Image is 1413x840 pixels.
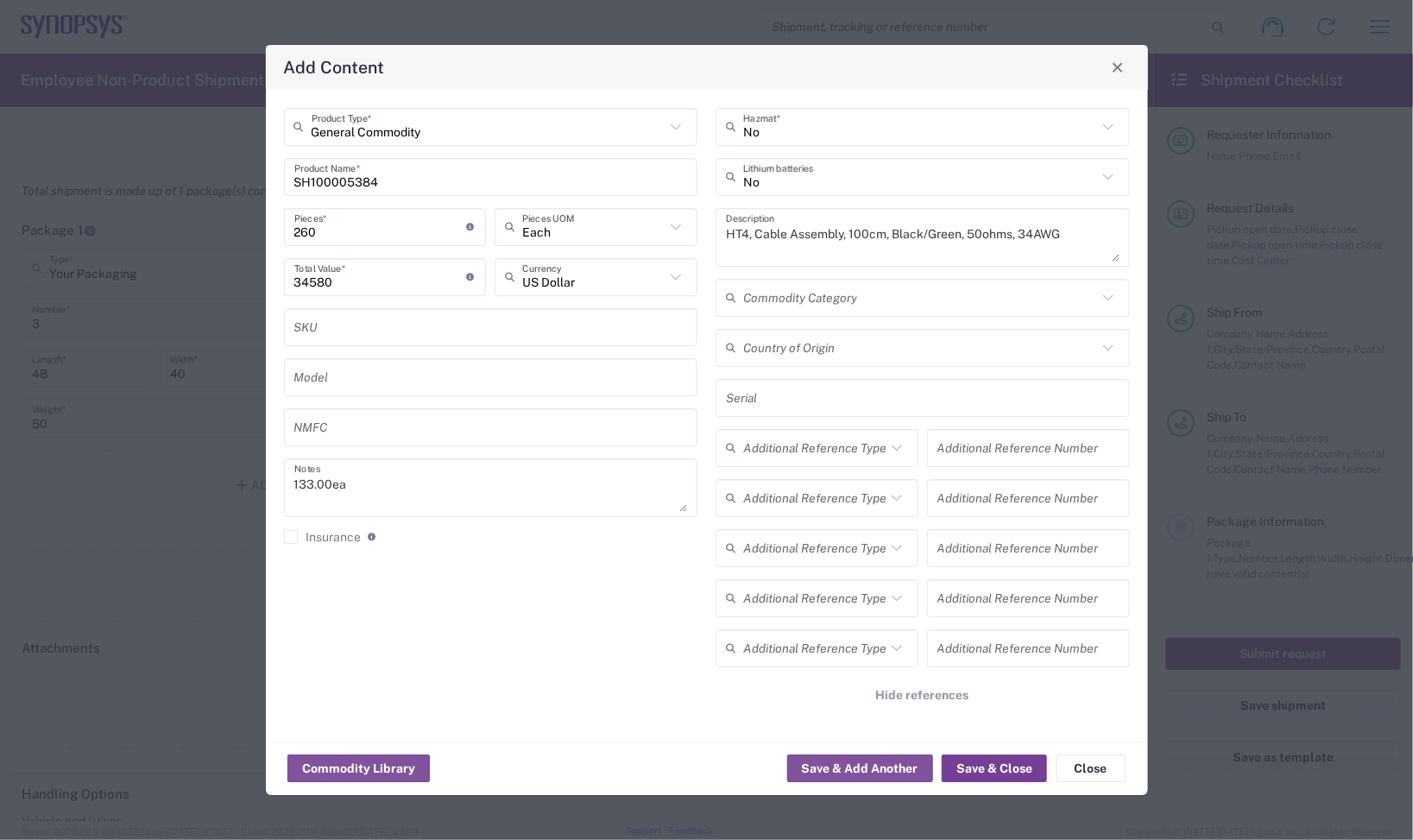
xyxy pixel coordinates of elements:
[942,755,1047,782] button: Save & Close
[1057,755,1126,782] button: Close
[284,530,362,544] label: Insurance
[876,687,969,704] span: Hide references
[287,755,430,782] button: Commodity Library
[283,54,384,79] h4: Add Content
[1106,55,1130,79] button: Close
[787,755,933,782] button: Save & Add Another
